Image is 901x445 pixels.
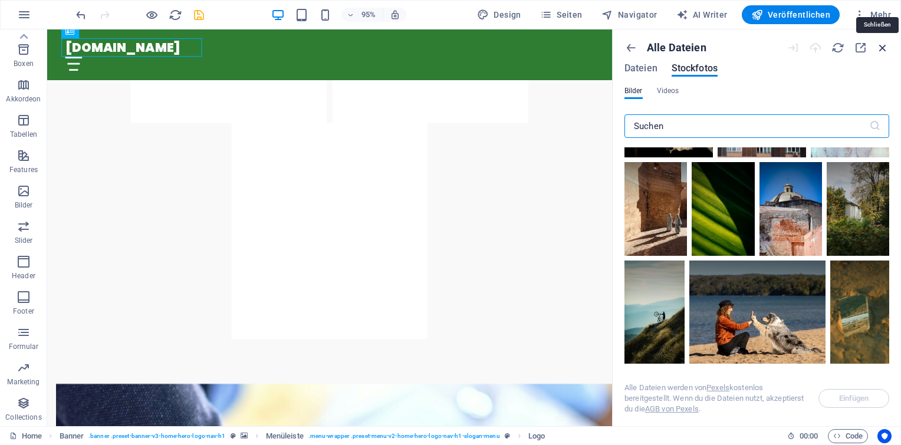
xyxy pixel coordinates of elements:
button: save [192,8,206,22]
p: Akkordeon [6,94,41,104]
span: : [808,431,810,440]
span: Bilder [624,84,643,98]
span: Dateien [624,61,657,75]
button: reload [168,8,182,22]
i: Bei Größenänderung Zoomstufe automatisch an das gewählte Gerät anpassen. [390,9,400,20]
p: Formular [9,342,39,351]
span: 00 00 [800,429,818,443]
span: Mehr [854,9,891,21]
button: Design [472,5,526,24]
button: Veröffentlichen [742,5,840,24]
a: AGB von Pexels [645,404,699,413]
i: Neu laden [831,41,844,54]
span: Wähle eine Datei aus [818,389,889,408]
span: Klick zum Auswählen. Doppelklick zum Bearbeiten [528,429,545,443]
a: Pexels [706,383,729,392]
span: . banner .preset-banner-v3-home-hero-logo-nav-h1 [88,429,225,443]
i: Dieses Element ist ein anpassbares Preset [231,433,236,439]
i: Dieses Element ist ein anpassbares Preset [505,433,510,439]
button: AI Writer [672,5,732,24]
p: Marketing [7,377,40,387]
i: Save (Ctrl+S) [192,8,206,22]
button: Code [828,429,868,443]
span: Videos [657,84,679,98]
button: Mehr [849,5,896,24]
a: Klick, um Auswahl aufzuheben. Doppelklick öffnet Seitenverwaltung [9,429,42,443]
p: Bilder [15,200,33,210]
span: Klick zum Auswählen. Doppelklick zum Bearbeiten [60,429,84,443]
i: Rückgängig: Seiten ändern (Strg+Z) [74,8,88,22]
p: Header [12,271,35,281]
span: Code [833,429,863,443]
span: Seiten [540,9,583,21]
i: Element verfügt über einen Hintergrund [241,433,248,439]
p: Boxen [14,59,34,68]
span: AI Writer [676,9,728,21]
i: Alle Ordner zeigen [624,41,637,54]
div: Alle Dateien werden von kostenlos bereitgestellt. Wenn du die Dateien nutzt, akzeptierst du die . [624,383,804,414]
p: Alle Dateien [647,41,706,54]
span: Design [477,9,521,21]
button: 95% [341,8,383,22]
p: Features [9,165,38,174]
p: Tabellen [10,130,37,139]
button: Seiten [535,5,587,24]
button: Navigator [597,5,662,24]
button: Usercentrics [877,429,892,443]
p: Footer [13,306,34,316]
button: undo [74,8,88,22]
i: Maximieren [854,41,867,54]
input: Suchen [624,114,869,138]
p: Collections [5,413,41,422]
span: Navigator [601,9,657,21]
span: Stockfotos [672,61,718,75]
h6: 95% [359,8,378,22]
span: Veröffentlichen [751,9,830,21]
span: . menu-wrapper .preset-menu-v2-home-hero-logo-nav-h1-slogan-menu [308,429,500,443]
span: Klick zum Auswählen. Doppelklick zum Bearbeiten [266,429,304,443]
p: Slider [15,236,33,245]
nav: breadcrumb [60,429,545,443]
